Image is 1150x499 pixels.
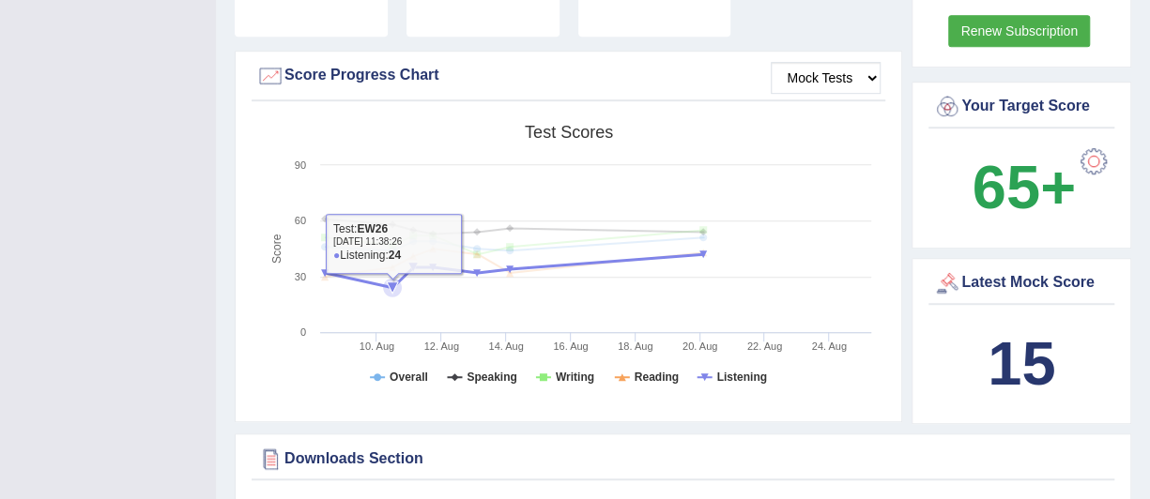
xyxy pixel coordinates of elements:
[390,370,428,384] tspan: Overall
[747,340,782,352] tspan: 22. Aug
[525,123,613,142] tspan: Test scores
[553,340,588,352] tspan: 16. Aug
[618,340,652,352] tspan: 18. Aug
[635,370,679,384] tspan: Reading
[360,340,394,352] tspan: 10. Aug
[300,326,306,338] text: 0
[682,340,717,352] tspan: 20. Aug
[933,93,1110,121] div: Your Target Score
[973,153,1076,221] b: 65+
[812,340,847,352] tspan: 24. Aug
[270,234,284,264] tspan: Score
[256,62,881,90] div: Score Progress Chart
[424,340,459,352] tspan: 12. Aug
[948,15,1090,47] a: Renew Subscription
[717,370,767,384] tspan: Listening
[295,215,306,226] text: 60
[256,445,1110,473] div: Downloads Section
[556,370,594,384] tspan: Writing
[988,329,1055,398] b: 15
[933,269,1110,297] div: Latest Mock Score
[467,370,516,384] tspan: Speaking
[488,340,523,352] tspan: 14. Aug
[295,159,306,171] text: 90
[295,271,306,282] text: 30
